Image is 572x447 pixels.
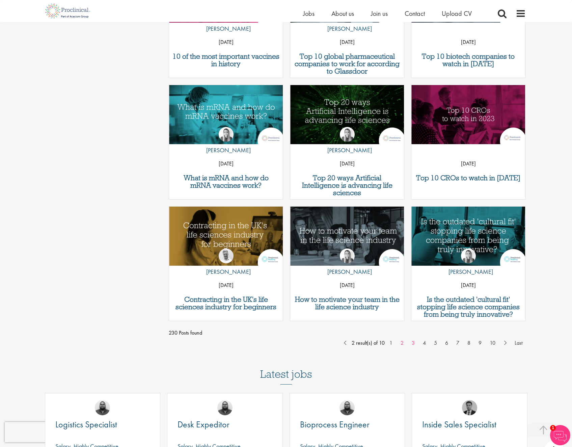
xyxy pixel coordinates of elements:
[219,127,234,142] img: Hannah Burke
[290,207,404,266] a: Link to a post
[55,419,117,430] span: Logistics Specialist
[442,9,472,18] a: Upload CV
[443,267,493,277] p: [PERSON_NAME]
[169,207,283,266] a: Link to a post
[290,85,404,144] img: 20 ways Artificial Intelligence is advancing life sciences
[340,248,355,263] img: Hannah Burke
[322,127,372,159] a: Hannah Burke [PERSON_NAME]
[219,248,234,263] img: Joshua Bye
[408,339,418,347] a: 3
[464,339,474,347] a: 8
[550,425,570,445] img: Chatbot
[294,53,401,75] a: Top 10 global pharmaceutical companies to work for according to Glassdoor
[411,207,525,266] img: Is hiring for cultural fit stopping life science companies from being innovative
[5,422,91,442] iframe: reCAPTCHA
[178,420,272,429] a: Desk Expeditor
[322,248,372,280] a: Hannah Burke [PERSON_NAME]
[95,400,110,415] img: Ashley Bennett
[300,419,370,430] span: Bioprocess Engineer
[405,9,425,18] a: Contact
[300,420,395,429] a: Bioprocess Engineer
[411,85,525,144] img: Top 10 CROs to watch in 2023
[303,9,315,18] a: Jobs
[411,159,525,169] p: [DATE]
[341,339,350,345] a: Prev
[294,296,401,311] a: How to motivate your team in the life science industry
[461,248,476,263] img: Hannah Burke
[379,339,385,346] span: 10
[419,339,429,347] a: 4
[172,174,279,189] a: What is mRNA and how do mRNA vaccines work?
[340,127,355,142] img: Hannah Burke
[411,207,525,266] a: Link to a post
[371,9,388,18] a: Join us
[411,280,525,290] p: [DATE]
[172,53,279,68] a: 10 of the most important vaccines in history
[397,339,407,347] a: 2
[356,339,378,346] span: result(s) of
[169,328,526,338] span: 230 Posts found
[411,85,525,145] a: Link to a post
[339,400,355,415] img: Ashley Bennett
[260,351,312,385] h3: Latest jobs
[422,419,496,430] span: Inside Sales Specialist
[201,127,251,159] a: Hannah Burke [PERSON_NAME]
[486,339,499,347] a: 10
[322,267,372,277] p: [PERSON_NAME]
[169,159,283,169] p: [DATE]
[411,37,525,47] p: [DATE]
[201,248,251,280] a: Joshua Bye [PERSON_NAME]
[475,339,485,347] a: 9
[169,280,283,290] p: [DATE]
[169,85,283,145] a: Link to a post
[442,339,452,347] a: 6
[415,53,522,68] a: Top 10 biotech companies to watch in [DATE]
[290,37,404,47] p: [DATE]
[290,159,404,169] p: [DATE]
[178,419,229,430] span: Desk Expeditor
[172,296,279,311] a: Contracting in the UK's life sciences industry for beginners
[511,339,526,347] a: Last
[453,339,463,347] a: 7
[386,339,396,347] a: 1
[55,420,150,429] a: Logistics Specialist
[331,9,354,18] a: About us
[169,207,283,266] img: Contracting in the UK's life sciences industry for beginners
[322,145,372,155] p: [PERSON_NAME]
[290,207,404,266] img: How to motivate your team in the life sciences industry
[217,400,233,415] img: Ashley Bennett
[431,339,440,347] a: 5
[352,339,355,346] span: 2
[201,24,251,34] p: [PERSON_NAME]
[294,174,401,196] a: Top 20 ways Artificial Intelligence is advancing life sciences
[462,400,477,415] img: Carl Gbolade
[415,296,522,318] a: Is the outdated 'cultural fit' stopping life science companies from being truly innovative?
[500,339,510,345] a: Next
[290,280,404,290] p: [DATE]
[169,85,283,144] img: What is mRNA and how do mRNA vaccines work
[290,85,404,145] a: Link to a post
[201,267,251,277] p: [PERSON_NAME]
[415,174,522,182] a: Top 10 CROs to watch in [DATE]
[550,425,556,431] span: 1
[201,145,251,155] p: [PERSON_NAME]
[322,24,372,34] p: [PERSON_NAME]
[169,37,283,47] p: [DATE]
